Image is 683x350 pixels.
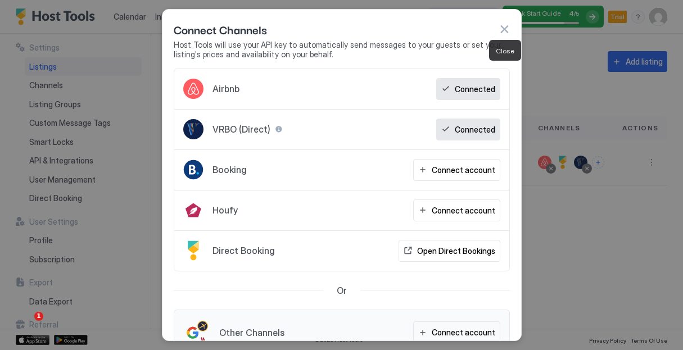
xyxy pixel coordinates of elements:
div: Connect account [432,326,495,338]
span: Other Channels [219,327,284,338]
button: Connect account [413,159,500,181]
div: Connect account [432,204,495,216]
span: Booking [212,164,247,175]
div: Connected [455,124,495,135]
span: Host Tools will use your API key to automatically send messages to your guests or set your listin... [174,40,510,60]
span: VRBO (Direct) [212,124,270,135]
span: Close [496,47,514,55]
span: Or [337,285,347,296]
span: 1 [34,312,43,321]
button: Connected [436,78,500,100]
span: Airbnb [212,83,239,94]
span: Connect Channels [174,21,267,38]
iframe: Intercom live chat [11,312,38,339]
button: Connect account [413,199,500,221]
div: Open Direct Bookings [417,245,495,257]
button: Connect account [413,321,500,343]
div: Connected [455,83,495,95]
span: Direct Booking [212,245,275,256]
div: Connect account [432,164,495,176]
span: Houfy [212,204,238,216]
button: Connected [436,119,500,140]
button: Open Direct Bookings [399,240,500,262]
